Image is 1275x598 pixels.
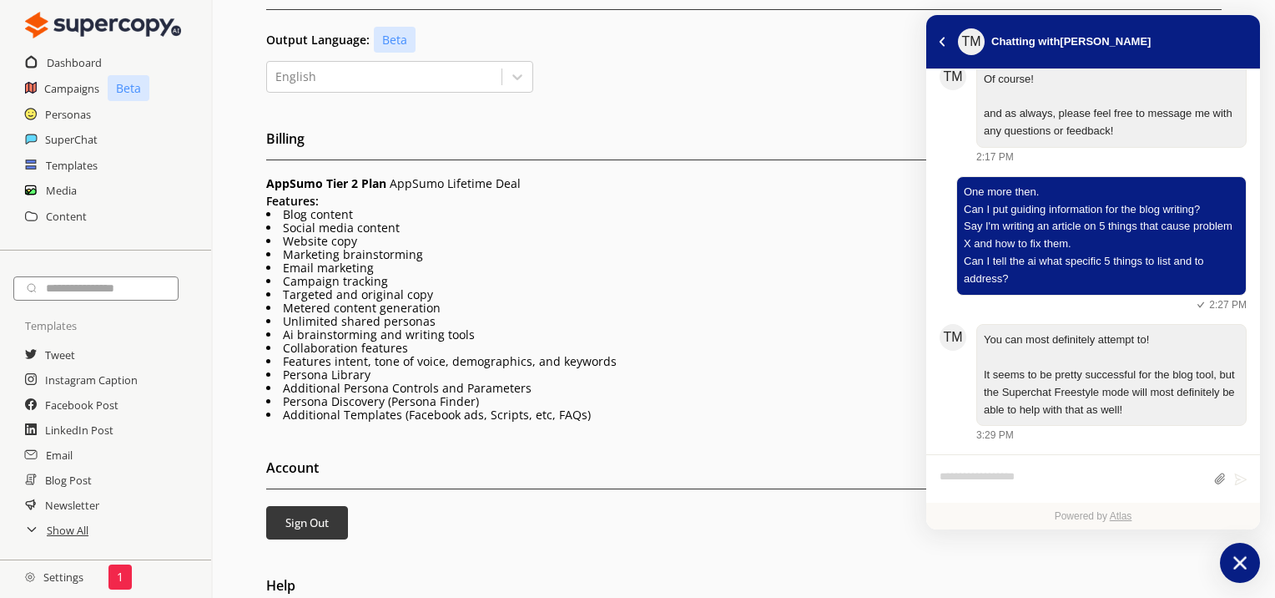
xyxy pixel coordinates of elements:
[46,443,73,468] a: Email
[44,76,99,101] a: Campaigns
[266,315,1222,328] li: Unlimited shared personas
[1213,472,1226,486] button: Attach files by clicking or dropping files here
[958,28,985,55] div: atlas-message-author-avatar
[976,324,1247,443] div: Monday, August 7, 2023, 3:29 PM
[266,382,1222,395] li: Additional Persona Controls and Parameters
[964,184,1239,288] div: atlas-message-text
[266,248,1222,261] li: Marketing brainstorming
[374,27,416,53] p: Beta
[940,464,1247,494] div: atlas-composer
[1192,297,1247,313] div: 2:27 PM
[266,328,1222,342] li: Ai brainstorming and writing tools
[984,71,1239,140] div: atlas-message-text
[25,572,35,582] img: Close
[47,518,88,543] a: Show All
[266,177,1222,190] p: AppSumo Lifetime Deal
[940,324,966,351] div: atlas-message-author-avatar
[45,418,113,443] a: LinkedIn Post
[46,178,77,203] a: Media
[266,506,348,540] button: Sign Out
[266,395,1222,408] li: Persona Discovery (Persona Finder)
[940,324,1247,443] div: atlas-message
[45,493,99,518] a: Newsletter
[984,332,1239,418] div: atlas-message-text
[266,221,1222,235] li: Social media content
[266,193,319,209] b: Features:
[991,32,1151,52] div: Chatting with [PERSON_NAME]
[1192,297,1209,312] svg: atlas-sent-icon
[45,367,138,393] a: Instagram Caption
[117,570,123,584] p: 1
[956,176,1247,296] div: atlas-message-bubble
[940,63,1247,165] div: atlas-message
[46,153,98,178] a: Templates
[940,176,1247,313] div: atlas-message
[285,515,329,530] b: Sign Out
[926,503,1260,530] div: Powered by
[976,149,1014,165] div: 2:17 PM
[1220,543,1260,583] button: atlas-launcher
[45,393,118,418] a: Facebook Post
[266,126,1222,160] h2: Billing
[976,63,1247,148] div: atlas-message-bubble
[266,342,1222,355] li: Collaboration features
[266,288,1222,302] li: Targeted and original copy
[940,63,966,90] div: atlas-message-author-avatar
[46,204,87,229] a: Content
[933,33,951,51] button: atlas-back-button
[45,127,98,152] a: SuperChat
[964,184,1239,288] p: One more then. Can I put guiding information for the blog writing? Say I'm writing an article on ...
[266,261,1222,275] li: Email marketing
[266,33,370,47] b: Output Language:
[25,8,181,42] img: Close
[984,71,1239,140] p: Of course! and as always, please feel free to message me with any questions or feedback!
[266,302,1222,315] li: Metered content generation
[984,332,1239,418] p: You can most definitely attempt to! It seems to be pretty successful for the blog tool, but the S...
[1110,510,1132,522] a: Atlas
[926,15,1260,530] div: atlas-window
[926,69,1260,530] div: atlas-ticket
[976,324,1247,426] div: atlas-message-bubble
[976,428,1014,443] div: 3:29 PM
[47,50,102,75] a: Dashboard
[108,75,149,101] p: Beta
[956,176,1247,313] div: Monday, August 7, 2023, 2:27 PM
[976,63,1247,165] div: Monday, August 7, 2023, 2:17 PM
[266,455,1222,489] h2: Account
[266,355,1222,368] li: Features intent, tone of voice, demographics, and keywords
[45,102,91,127] a: Personas
[45,342,75,367] a: Tweet
[266,408,1222,422] li: Additional Templates (Facebook ads, Scripts, etc, FAQs)
[266,208,1222,221] li: Blog content
[266,368,1222,382] li: Persona Library
[266,235,1222,248] li: Website copy
[266,275,1222,288] li: Campaign tracking
[45,468,92,493] a: Blog Post
[266,175,386,191] span: AppSumo Tier 2 Plan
